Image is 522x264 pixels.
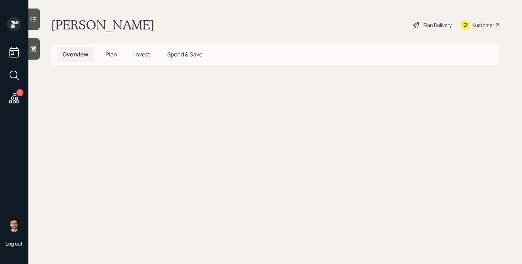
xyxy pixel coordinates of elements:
[51,17,154,33] h1: [PERSON_NAME]
[16,89,23,96] div: 3
[423,21,452,29] div: Plan Delivery
[105,50,117,58] span: Plan
[472,21,494,29] div: Kustomer
[167,50,202,58] span: Spend & Save
[6,240,23,247] div: Log out
[7,218,21,232] img: jonah-coleman-headshot.png
[62,50,88,58] span: Overview
[134,50,150,58] span: Invest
